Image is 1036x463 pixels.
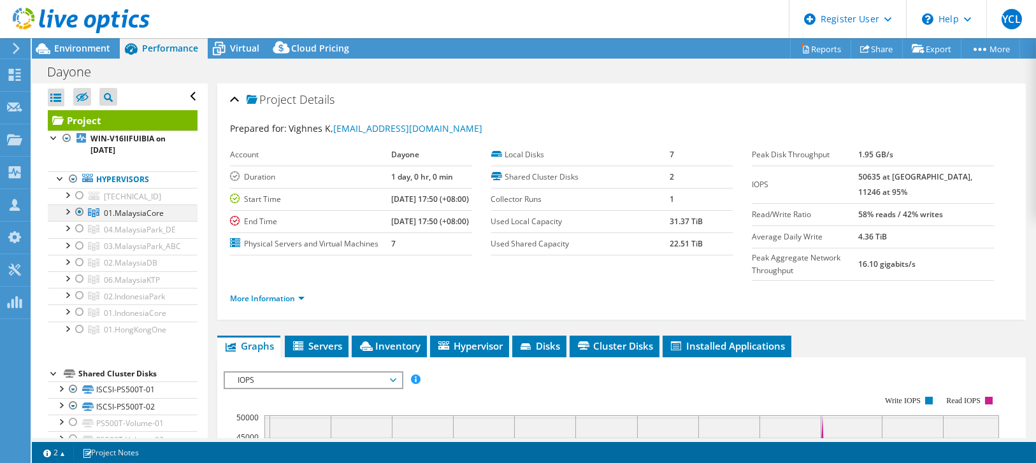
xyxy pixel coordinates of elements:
a: 03.MalaysiaPark_ABC [48,238,198,255]
div: Shared Cluster Disks [78,366,198,381]
a: 02.MalaysiaDB [48,255,198,271]
label: Collector Runs [491,193,670,206]
span: [TECHNICAL_ID] [104,191,161,202]
span: Installed Applications [669,339,785,352]
b: 58% reads / 42% writes [858,209,943,220]
b: 7 [670,149,674,160]
span: Performance [142,42,198,54]
span: Virtual [230,42,259,54]
label: End Time [230,215,391,228]
span: Cloud Pricing [291,42,349,54]
a: 02.IndonesiaPark [48,288,198,304]
a: Reports [790,39,851,59]
b: 31.37 TiB [670,216,703,227]
a: [TECHNICAL_ID] [48,188,198,204]
b: 7 [391,238,396,249]
a: ISCSI-PS500T-02 [48,398,198,415]
label: Shared Cluster Disks [491,171,670,183]
b: WIN-V16IIFUIBIA on [DATE] [90,133,166,155]
a: 01.MalaysiaCore [48,204,198,221]
a: ISCSI-PS500T-01 [48,381,198,398]
b: 50635 at [GEOGRAPHIC_DATA], 11246 at 95% [858,171,972,197]
span: 01.MalaysiaCore [104,208,164,218]
a: More [961,39,1020,59]
a: Project Notes [73,445,148,460]
b: Dayone [391,149,419,160]
svg: \n [922,13,933,25]
label: Peak Disk Throughput [752,148,858,161]
span: Vighnes K, [289,122,482,134]
b: 1 [670,194,674,204]
span: Project [247,94,296,106]
a: Share [851,39,903,59]
span: 03.MalaysiaPark_ABC [104,241,181,252]
b: [DATE] 17:50 (+08:00) [391,194,469,204]
text: Read IOPS [946,396,981,405]
label: Start Time [230,193,391,206]
span: 06.MalaysiaKTP [104,274,160,285]
span: Servers [291,339,342,352]
label: Duration [230,171,391,183]
b: [DATE] 17:50 (+08:00) [391,216,469,227]
b: 1 day, 0 hr, 0 min [391,171,453,182]
b: 16.10 gigabits/s [858,259,916,269]
a: Hypervisors [48,171,198,188]
label: Physical Servers and Virtual Machines [230,238,391,250]
span: 04.MalaysiaPark_DE [104,224,176,235]
span: Cluster Disks [576,339,653,352]
span: Graphs [224,339,274,352]
span: Details [299,92,335,107]
a: [EMAIL_ADDRESS][DOMAIN_NAME] [333,122,482,134]
label: IOPS [752,178,858,191]
a: 04.MalaysiaPark_DE [48,221,198,238]
a: 2 [34,445,74,460]
a: 01.IndonesiaCore [48,304,198,321]
span: 02.IndonesiaPark [104,291,165,302]
label: Used Local Capacity [491,215,670,228]
label: Read/Write Ratio [752,208,858,221]
b: 4.36 TiB [858,231,887,242]
b: 1.95 GB/s [858,149,893,160]
a: 06.MalaysiaKTP [48,271,198,288]
a: WIN-V16IIFUIBIA on [DATE] [48,131,198,159]
a: Export [902,39,961,59]
span: 01.HongKongOne [104,324,166,335]
h1: Dayone [41,65,111,79]
label: Used Shared Capacity [491,238,670,250]
text: Write IOPS [885,396,921,405]
label: Average Daily Write [752,231,858,243]
span: Environment [54,42,110,54]
a: PS500T-Volume-02 [48,431,198,448]
b: 22.51 TiB [670,238,703,249]
a: PS500T-Volume-01 [48,415,198,431]
span: IOPS [231,373,395,388]
a: 01.HongKongOne [48,322,198,338]
span: 01.IndonesiaCore [104,308,166,318]
label: Prepared for: [230,122,287,134]
a: More Information [230,293,305,304]
span: Hypervisor [436,339,503,352]
span: Inventory [358,339,421,352]
text: 50000 [236,412,259,423]
b: 2 [670,171,674,182]
text: 45000 [236,432,259,443]
span: 02.MalaysiaDB [104,257,157,268]
label: Account [230,148,391,161]
label: Local Disks [491,148,670,161]
a: Project [48,110,198,131]
span: Disks [519,339,560,352]
span: YCL [1002,9,1022,29]
label: Peak Aggregate Network Throughput [752,252,858,277]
